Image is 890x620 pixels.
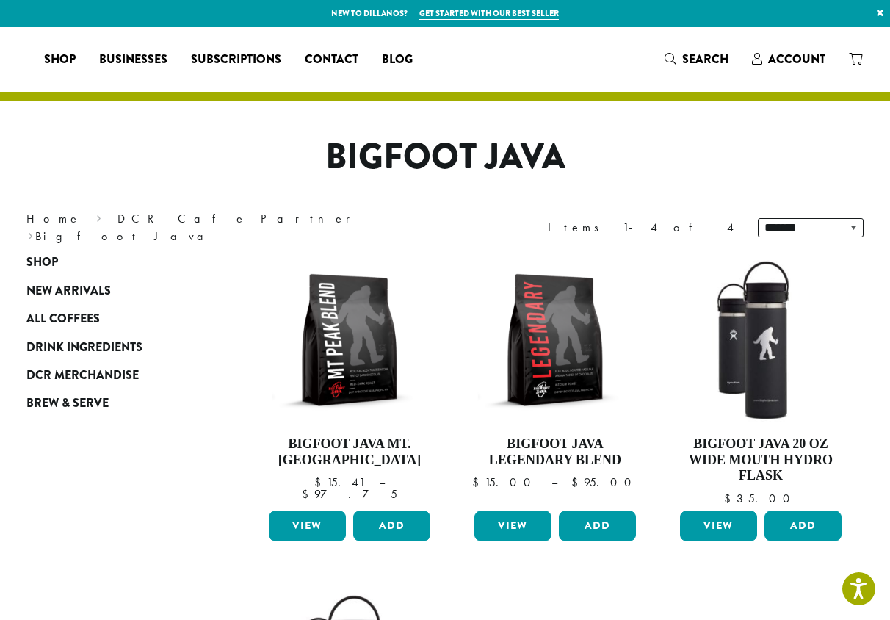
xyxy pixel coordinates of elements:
bdi: 15.00 [472,475,538,490]
span: Shop [26,253,58,272]
span: › [28,223,33,245]
a: Brew & Serve [26,389,203,417]
span: $ [724,491,737,506]
span: Shop [44,51,76,69]
span: – [379,475,385,490]
bdi: 35.00 [724,491,797,506]
a: View [269,511,346,541]
bdi: 15.41 [314,475,365,490]
img: BFJ_MtPeak_12oz-300x300.png [265,256,434,425]
a: View [680,511,757,541]
span: $ [302,486,314,502]
span: $ [314,475,327,490]
img: LO2867-BFJ-Hydro-Flask-20oz-WM-wFlex-Sip-Lid-Black-300x300.jpg [676,256,845,425]
button: Add [353,511,430,541]
span: Search [682,51,728,68]
a: Search [653,47,740,71]
a: View [474,511,551,541]
h4: Bigfoot Java Mt. [GEOGRAPHIC_DATA] [265,436,434,468]
h1: Bigfoot Java [15,136,875,179]
a: DCR Cafe Partner [117,211,361,226]
span: DCR Merchandise [26,367,139,385]
h4: Bigfoot Java 20 oz Wide Mouth Hydro Flask [676,436,845,484]
span: New Arrivals [26,282,111,300]
span: Brew & Serve [26,394,109,413]
a: Bigfoot Java 20 oz Wide Mouth Hydro Flask $35.00 [676,256,845,505]
a: New Arrivals [26,277,203,305]
bdi: 97.75 [302,486,397,502]
span: Blog [382,51,413,69]
span: Account [768,51,825,68]
div: Items 1-4 of 4 [548,219,736,237]
a: Bigfoot Java Legendary Blend [471,256,640,505]
a: All Coffees [26,305,203,333]
span: Drink Ingredients [26,339,142,357]
span: › [96,205,101,228]
h4: Bigfoot Java Legendary Blend [471,436,640,468]
a: Shop [32,48,87,71]
button: Add [559,511,636,541]
a: Shop [26,248,203,276]
span: $ [571,475,584,490]
a: Drink Ingredients [26,333,203,361]
span: – [551,475,557,490]
span: All Coffees [26,310,100,328]
button: Add [764,511,842,541]
bdi: 95.00 [571,475,638,490]
span: Businesses [99,51,167,69]
a: Home [26,211,81,226]
a: DCR Merchandise [26,361,203,389]
a: Bigfoot Java Mt. [GEOGRAPHIC_DATA] [265,256,434,505]
img: BFJ_Legendary_12oz-300x300.png [471,256,640,425]
a: Get started with our best seller [419,7,559,20]
nav: Breadcrumb [26,210,423,245]
span: $ [472,475,485,490]
span: Subscriptions [191,51,281,69]
span: Contact [305,51,358,69]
